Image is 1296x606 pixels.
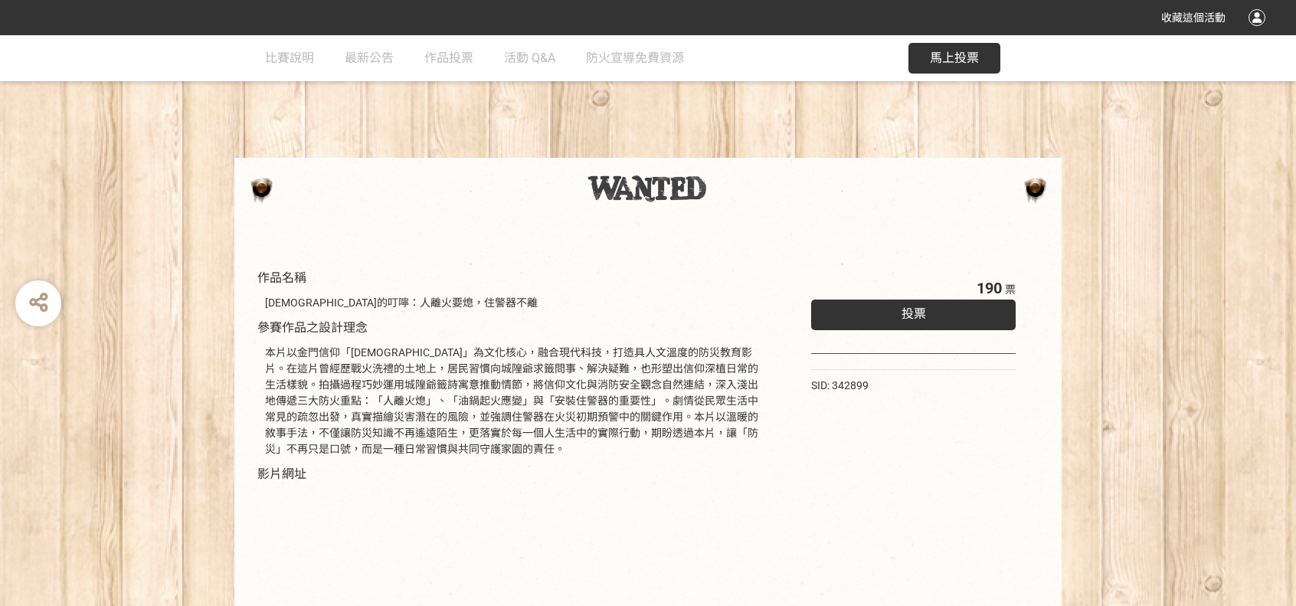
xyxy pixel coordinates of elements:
a: 最新公告 [345,35,394,81]
span: 作品投票 [424,51,473,65]
div: 本片以金門信仰「[DEMOGRAPHIC_DATA]」為文化核心，融合現代科技，打造具人文溫度的防災教育影片。在這片曾經歷戰火洗禮的土地上，居民習慣向城隍爺求籤問事、解決疑難，也形塑出信仰深植日... [265,345,765,457]
span: SID: 342899 [811,379,869,391]
span: 190 [977,279,1002,297]
span: 作品名稱 [257,270,306,285]
span: 票 [1005,283,1016,296]
button: 馬上投票 [908,43,1000,74]
span: 影片網址 [257,467,306,481]
span: 活動 Q&A [504,51,555,65]
span: 收藏這個活動 [1161,11,1226,24]
span: 比賽說明 [265,51,314,65]
span: 馬上投票 [930,51,979,65]
span: 防火宣導免費資源 [586,51,684,65]
div: [DEMOGRAPHIC_DATA]的叮嚀：人離火要熄，住警器不離 [265,295,765,311]
a: 防火宣導免費資源 [586,35,684,81]
a: 活動 Q&A [504,35,555,81]
a: 比賽說明 [265,35,314,81]
a: 作品投票 [424,35,473,81]
span: 投票 [902,306,926,321]
span: 參賽作品之設計理念 [257,320,368,335]
span: 最新公告 [345,51,394,65]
